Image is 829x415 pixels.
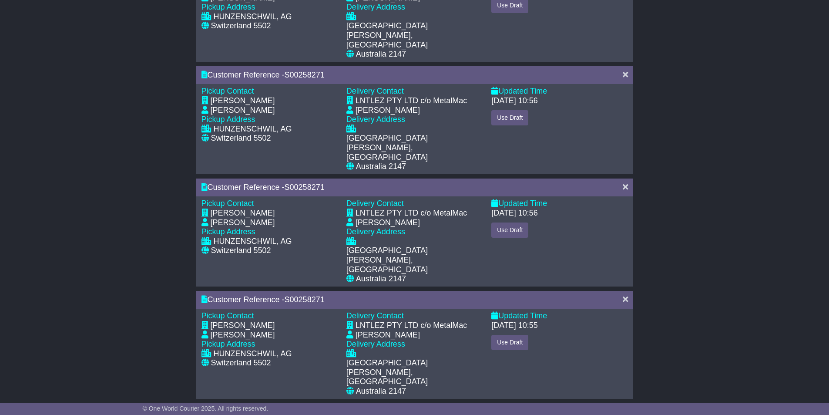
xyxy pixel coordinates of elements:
div: [GEOGRAPHIC_DATA][PERSON_NAME], [GEOGRAPHIC_DATA] [346,246,483,274]
span: S00258271 [285,295,325,304]
div: [GEOGRAPHIC_DATA][PERSON_NAME], [GEOGRAPHIC_DATA] [346,21,483,50]
div: LNTLEZ PTY LTD c/o MetalMac [356,96,467,106]
span: S00258271 [285,71,325,79]
span: Delivery Address [346,227,405,236]
div: Australia 2147 [356,387,406,396]
div: LNTLEZ PTY LTD c/o MetalMac [356,321,467,331]
span: Delivery Contact [346,199,404,208]
div: HUNZENSCHWIL, AG [214,12,292,22]
div: Switzerland 5502 [211,21,271,31]
div: Updated Time [491,199,628,209]
span: S00258271 [285,183,325,192]
div: [GEOGRAPHIC_DATA][PERSON_NAME], [GEOGRAPHIC_DATA] [346,134,483,162]
button: Use Draft [491,110,528,125]
div: [PERSON_NAME] [211,218,275,228]
span: Pickup Address [201,227,255,236]
div: Updated Time [491,311,628,321]
div: [PERSON_NAME] [211,321,275,331]
span: Pickup Contact [201,311,254,320]
span: Pickup Address [201,340,255,348]
div: Switzerland 5502 [211,358,271,368]
div: [PERSON_NAME] [211,209,275,218]
span: Pickup Contact [201,199,254,208]
span: Delivery Address [346,340,405,348]
div: [PERSON_NAME] [211,331,275,340]
div: Updated Time [491,87,628,96]
span: Pickup Address [201,115,255,124]
div: Customer Reference - [201,295,614,305]
div: Customer Reference - [201,71,614,80]
div: [PERSON_NAME] [356,106,420,115]
span: © One World Courier 2025. All rights reserved. [143,405,269,412]
div: [DATE] 10:55 [491,321,538,331]
div: Australia 2147 [356,50,406,59]
div: Australia 2147 [356,162,406,172]
button: Use Draft [491,335,528,350]
div: LNTLEZ PTY LTD c/o MetalMac [356,209,467,218]
span: Pickup Contact [201,87,254,95]
div: [PERSON_NAME] [356,218,420,228]
div: HUNZENSCHWIL, AG [214,349,292,359]
div: Australia 2147 [356,274,406,284]
span: Delivery Address [346,115,405,124]
button: Use Draft [491,223,528,238]
div: [GEOGRAPHIC_DATA][PERSON_NAME], [GEOGRAPHIC_DATA] [346,358,483,387]
div: HUNZENSCHWIL, AG [214,125,292,134]
div: Switzerland 5502 [211,134,271,143]
span: Pickup Address [201,3,255,11]
div: [DATE] 10:56 [491,209,538,218]
div: HUNZENSCHWIL, AG [214,237,292,246]
span: Delivery Address [346,3,405,11]
div: [DATE] 10:56 [491,96,538,106]
div: Customer Reference - [201,183,614,192]
div: [PERSON_NAME] [211,106,275,115]
div: [PERSON_NAME] [211,96,275,106]
span: Delivery Contact [346,87,404,95]
div: [PERSON_NAME] [356,331,420,340]
span: Delivery Contact [346,311,404,320]
div: Switzerland 5502 [211,246,271,256]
